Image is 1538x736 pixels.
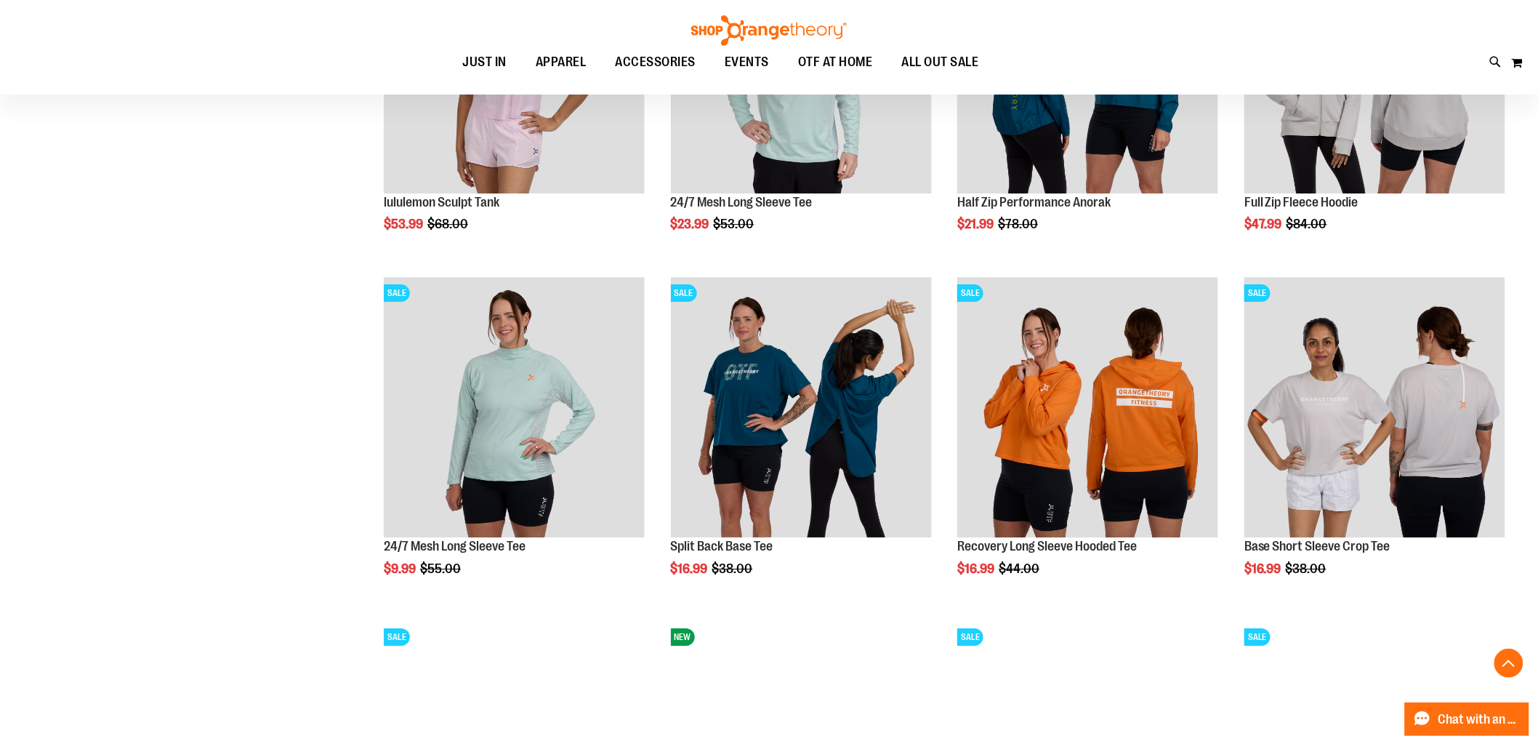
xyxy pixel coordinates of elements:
[1286,561,1329,576] span: $38.00
[1244,628,1271,646] span: SALE
[999,561,1042,576] span: $44.00
[998,217,1040,231] span: $78.00
[384,217,425,231] span: $53.99
[714,217,757,231] span: $53.00
[1438,713,1521,727] span: Chat with an Expert
[1494,649,1523,678] button: Back To Top
[957,217,996,231] span: $21.99
[671,284,697,302] span: SALE
[377,270,652,614] div: product
[1244,284,1271,302] span: SALE
[671,539,773,553] a: Split Back Base Tee
[384,195,499,209] a: lululemon Sculpt Tank
[902,46,979,79] span: ALL OUT SALE
[671,195,813,209] a: 24/7 Mesh Long Sleeve Tee
[671,277,932,540] a: Split Back Base TeeSALE
[1244,539,1390,553] a: Base Short Sleeve Crop Tee
[957,539,1137,553] a: Recovery Long Sleeve Hooded Tee
[1405,703,1530,736] button: Chat with an Expert
[1287,217,1329,231] span: $84.00
[671,277,932,538] img: Split Back Base Tee
[1244,561,1284,576] span: $16.99
[1237,270,1513,614] div: product
[384,277,645,538] img: 24/7 Mesh Long Sleeve Tee
[384,539,526,553] a: 24/7 Mesh Long Sleeve Tee
[957,628,983,646] span: SALE
[957,277,1218,538] img: Main Image of Recovery Long Sleeve Hooded Tee
[725,46,769,79] span: EVENTS
[616,46,696,79] span: ACCESSORIES
[420,561,463,576] span: $55.00
[463,46,507,79] span: JUST IN
[671,628,695,646] span: NEW
[957,277,1218,540] a: Main Image of Recovery Long Sleeve Hooded TeeSALE
[689,15,849,46] img: Shop Orangetheory
[384,277,645,540] a: 24/7 Mesh Long Sleeve TeeSALE
[664,270,939,614] div: product
[384,561,418,576] span: $9.99
[950,270,1225,614] div: product
[384,284,410,302] span: SALE
[1244,195,1358,209] a: Full Zip Fleece Hoodie
[536,46,587,79] span: APPAREL
[671,561,710,576] span: $16.99
[384,628,410,646] span: SALE
[798,46,873,79] span: OTF AT HOME
[1244,217,1284,231] span: $47.99
[427,217,470,231] span: $68.00
[1244,277,1505,540] a: Main Image of Base Short Sleeve Crop TeeSALE
[957,284,983,302] span: SALE
[671,217,712,231] span: $23.99
[712,561,755,576] span: $38.00
[957,561,997,576] span: $16.99
[957,195,1111,209] a: Half Zip Performance Anorak
[1244,277,1505,538] img: Main Image of Base Short Sleeve Crop Tee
